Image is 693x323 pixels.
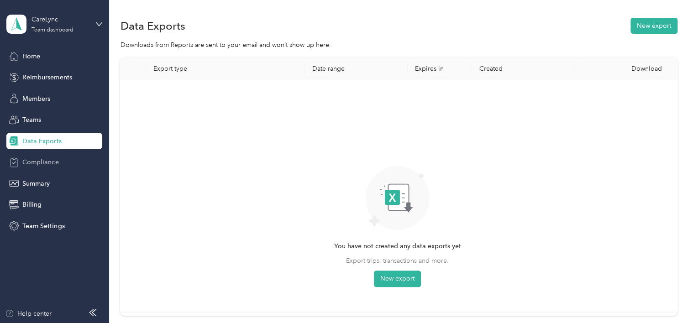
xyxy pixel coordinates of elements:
[22,136,61,146] span: Data Exports
[22,157,58,167] span: Compliance
[374,271,421,287] button: New export
[22,200,42,209] span: Billing
[642,272,693,323] iframe: Everlance-gr Chat Button Frame
[5,309,52,318] button: Help center
[305,57,408,80] th: Date range
[22,179,50,188] span: Summary
[22,52,40,61] span: Home
[346,256,449,266] span: Export trips, transactions and more.
[22,73,72,82] span: Reimbursements
[120,40,677,50] div: Downloads from Reports are sent to your email and won’t show up here.
[31,15,89,24] div: CareLync
[582,65,670,73] div: Download
[630,18,677,34] button: New export
[22,94,50,104] span: Members
[22,221,64,231] span: Team Settings
[408,57,472,80] th: Expires in
[472,57,575,80] th: Created
[120,21,185,31] h1: Data Exports
[146,57,305,80] th: Export type
[22,115,41,125] span: Teams
[334,241,461,251] span: You have not created any data exports yet
[31,27,73,33] div: Team dashboard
